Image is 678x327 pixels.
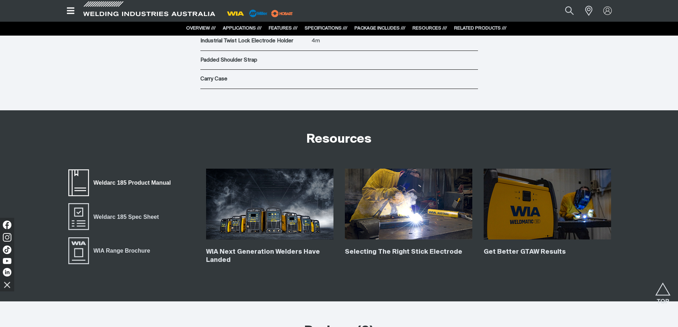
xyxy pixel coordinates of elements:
a: Weldarc 185 Spec Sheet [67,202,164,231]
a: RELATED PRODUCTS /// [454,26,506,31]
a: miller [269,11,295,16]
a: APPLICATIONS /// [223,26,262,31]
p: Carry Case [200,75,308,83]
a: OVERVIEW /// [186,26,216,31]
img: YouTube [3,258,11,264]
a: FEATURES /// [269,26,298,31]
span: Weldarc 185 Product Manual [89,178,175,188]
input: Product name or item number... [548,3,581,19]
img: Selecting The Right Stick Electrode [345,169,472,240]
img: hide socials [1,279,13,291]
p: Industrial Twist Lock Electrode Holder [200,37,308,45]
span: WIA Range Brochure [89,246,155,255]
img: LinkedIn [3,268,11,276]
button: Search products [557,3,582,19]
img: TikTok [3,246,11,254]
a: RESOURCES /// [412,26,447,31]
span: Weldarc 185 Spec Sheet [89,212,163,222]
a: PACKAGE INCLUDES /// [354,26,405,31]
img: Instagram [3,233,11,242]
a: Selecting The Right Stick Electrode [345,249,462,255]
a: SPECIFICATIONS /// [305,26,347,31]
a: WIA Next Generation Welders Have Landed [206,249,320,263]
img: WIA Next Generation Welders Have Landed [206,169,333,240]
img: miller [269,8,295,19]
img: Facebook [3,221,11,229]
p: Padded Shoulder Strap [200,56,308,64]
a: Weldarc 185 Product Manual [67,169,175,197]
button: Scroll to top [655,283,671,299]
h2: Resources [306,132,372,147]
p: 4m [311,37,478,45]
img: Get Better GTAW Results [484,169,611,240]
a: WIA Range Brochure [67,237,155,265]
a: Get Better GTAW Results [484,249,566,255]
